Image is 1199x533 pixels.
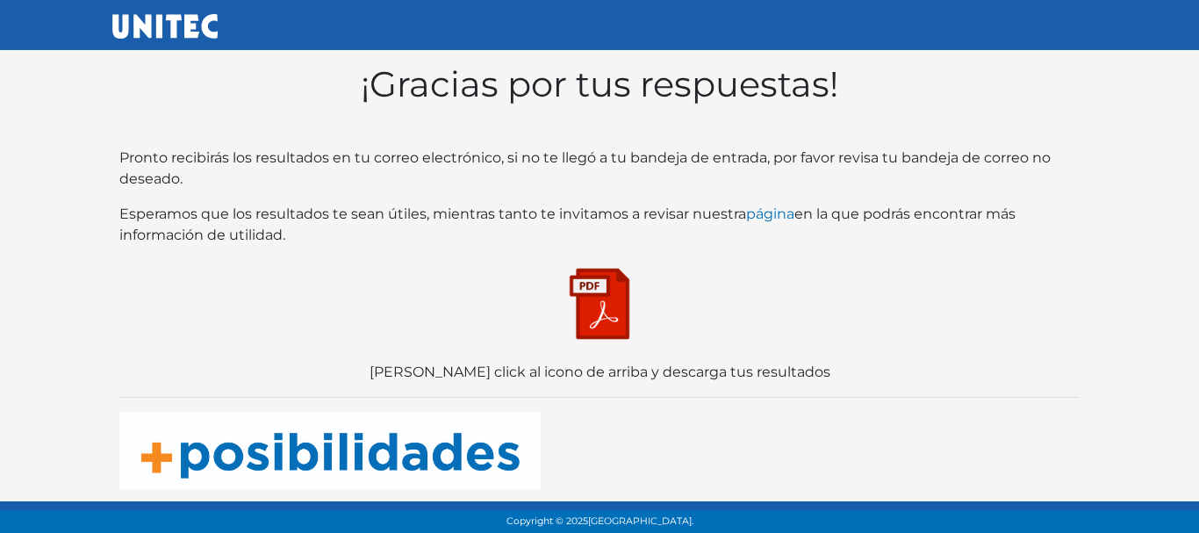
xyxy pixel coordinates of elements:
[556,260,643,348] img: Descarga tus resultados
[119,204,1080,246] p: Esperamos que los resultados te sean útiles, mientras tanto te invitamos a revisar nuestra en la ...
[119,412,541,489] img: posibilidades naranja
[119,63,1080,105] h1: ¡Gracias por tus respuestas!
[112,14,218,39] img: UNITEC
[119,149,501,166] bold: Pronto recibirás los resultados en tu correo electrónico
[119,362,1080,383] p: [PERSON_NAME] click al icono de arriba y descarga tus resultados
[588,515,693,527] span: [GEOGRAPHIC_DATA].
[746,205,794,222] a: página
[119,148,1080,190] p: , si no te llegó a tu bandeja de entrada, por favor revisa tu bandeja de correo no deseado.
